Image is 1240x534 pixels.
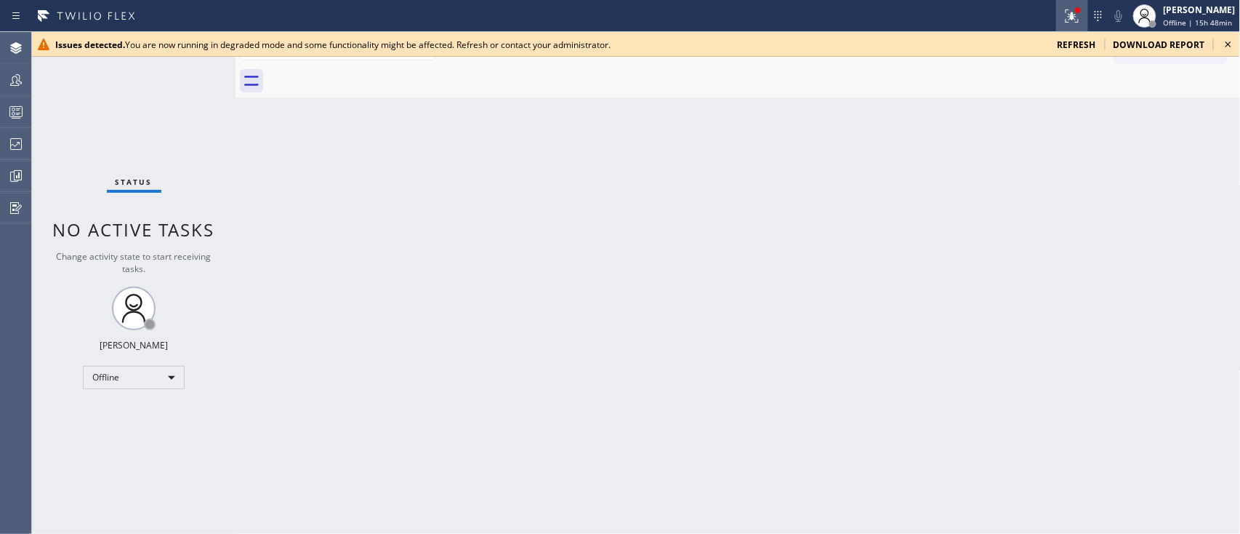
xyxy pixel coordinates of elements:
[53,218,215,242] span: No active tasks
[57,250,212,275] span: Change activity state to start receiving tasks.
[100,339,168,351] div: [PERSON_NAME]
[1164,17,1233,28] span: Offline | 15h 48min
[55,39,125,51] b: Issues detected.
[1108,6,1129,26] button: Mute
[1058,39,1096,51] span: refresh
[1114,39,1205,51] span: download report
[55,39,1046,51] div: You are now running in degraded mode and some functionality might be affected. Refresh or contact...
[1164,4,1236,16] div: [PERSON_NAME]
[116,177,153,187] span: Status
[83,366,185,389] div: Offline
